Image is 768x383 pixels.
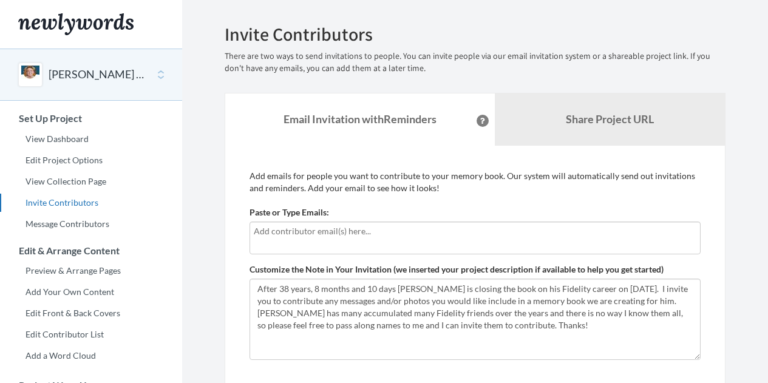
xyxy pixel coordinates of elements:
label: Customize the Note in Your Invitation (we inserted your project description if available to help ... [250,263,664,276]
h2: Invite Contributors [225,24,726,44]
button: [PERSON_NAME] Retirement [49,67,147,83]
label: Paste or Type Emails: [250,206,329,219]
textarea: After 38 years, 8 months and 10 days [PERSON_NAME] is closing the book on his Fidelity career on ... [250,279,701,360]
img: Newlywords logo [18,13,134,35]
h3: Set Up Project [1,113,182,124]
p: Add emails for people you want to contribute to your memory book. Our system will automatically s... [250,170,701,194]
iframe: Opens a widget where you can chat to one of our agents [675,347,756,377]
strong: Email Invitation with Reminders [284,112,437,126]
b: Share Project URL [566,112,654,126]
p: There are two ways to send invitations to people. You can invite people via our email invitation ... [225,50,726,75]
h3: Edit & Arrange Content [1,245,182,256]
input: Add contributor email(s) here... [254,225,696,238]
